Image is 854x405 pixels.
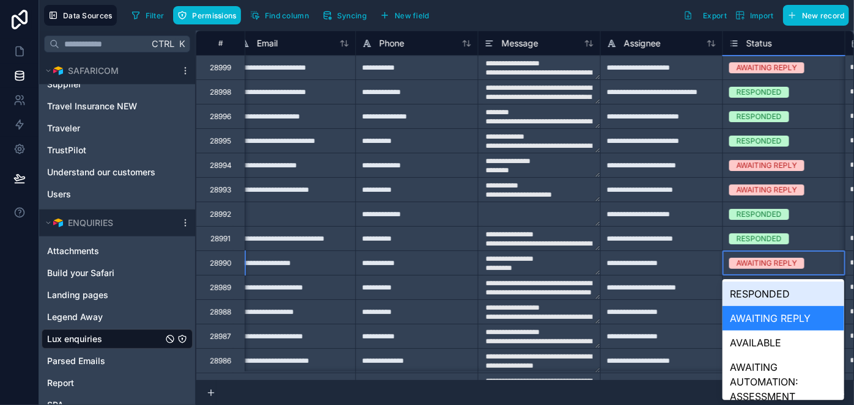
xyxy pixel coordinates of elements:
div: AVAILABLE [722,330,844,355]
div: 28986 [210,356,231,366]
div: AWAITING REPLY [737,184,797,195]
span: New record [802,11,845,20]
div: 28990 [210,258,232,268]
span: Data Sources [63,11,113,20]
span: Email [257,37,278,49]
span: Find column [265,11,309,20]
div: RESPONDED [737,87,782,98]
a: Syncing [318,6,376,24]
button: New field [376,6,434,24]
div: AWAITING REPLY [737,160,797,171]
span: Export [703,11,727,20]
span: Ctrl [150,36,176,51]
div: RESPONDED [737,136,782,147]
div: 28995 [210,136,231,146]
div: 28994 [210,161,232,170]
div: # [206,38,236,48]
span: K [177,40,186,48]
button: Import [731,5,778,26]
span: New field [395,11,429,20]
div: 28991 [210,234,231,244]
div: 28992 [210,210,231,219]
button: Filter [127,6,169,24]
div: 28993 [210,185,231,195]
span: Message [502,37,538,49]
div: AWAITING REPLY [737,258,797,269]
div: 28998 [210,87,231,97]
span: Phone [379,37,404,49]
button: Export [679,5,731,26]
button: Find column [246,6,313,24]
span: Import [750,11,774,20]
span: Syncing [337,11,366,20]
button: Permissions [173,6,240,24]
div: AWAITING REPLY [722,306,844,330]
a: Permissions [173,6,245,24]
span: Status [746,37,772,49]
a: New record [778,5,849,26]
span: Assignee [624,37,661,49]
div: RESPONDED [737,233,782,244]
button: Data Sources [44,5,117,26]
div: 28999 [210,63,231,73]
div: 28987 [210,332,231,341]
div: RESPONDED [722,282,844,306]
div: 28988 [210,307,231,317]
div: AWAITING REPLY [737,62,797,73]
span: Filter [146,11,165,20]
div: RESPONDED [737,111,782,122]
div: 28996 [210,112,231,122]
button: New record [783,5,849,26]
span: Permissions [192,11,236,20]
button: Syncing [318,6,371,24]
div: RESPONDED [737,209,782,220]
div: 28989 [210,283,231,293]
